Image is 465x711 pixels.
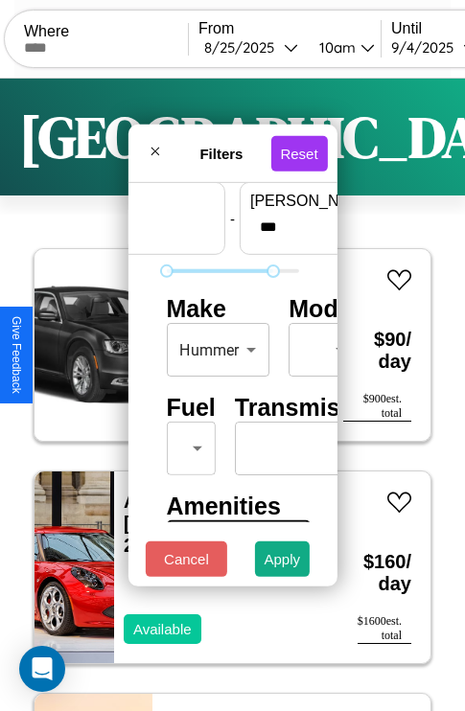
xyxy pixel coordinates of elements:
[358,532,411,614] h3: $ 160 / day
[166,323,269,377] div: Hummer
[289,295,358,323] h4: Model
[52,193,215,210] label: min price
[10,316,23,394] div: Give Feedback
[204,38,284,57] div: 8 / 25 / 2025
[310,38,360,57] div: 10am
[166,394,215,422] h4: Fuel
[19,646,65,692] div: Open Intercom Messenger
[146,541,227,577] button: Cancel
[172,145,270,161] h4: Filters
[343,310,411,392] h3: $ 90 / day
[124,491,329,556] a: Alfa Romeo [GEOGRAPHIC_DATA] 2021
[166,493,298,520] h4: Amenities
[270,135,327,171] button: Reset
[230,205,235,231] p: -
[198,20,381,37] label: From
[391,38,463,57] div: 9 / 4 / 2025
[166,295,269,323] h4: Make
[24,23,188,40] label: Where
[358,614,411,644] div: $ 1600 est. total
[235,394,389,422] h4: Transmission
[133,616,192,642] p: Available
[255,541,311,577] button: Apply
[343,392,411,422] div: $ 900 est. total
[304,37,381,57] button: 10am
[250,193,413,210] label: [PERSON_NAME]
[198,37,304,57] button: 8/25/2025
